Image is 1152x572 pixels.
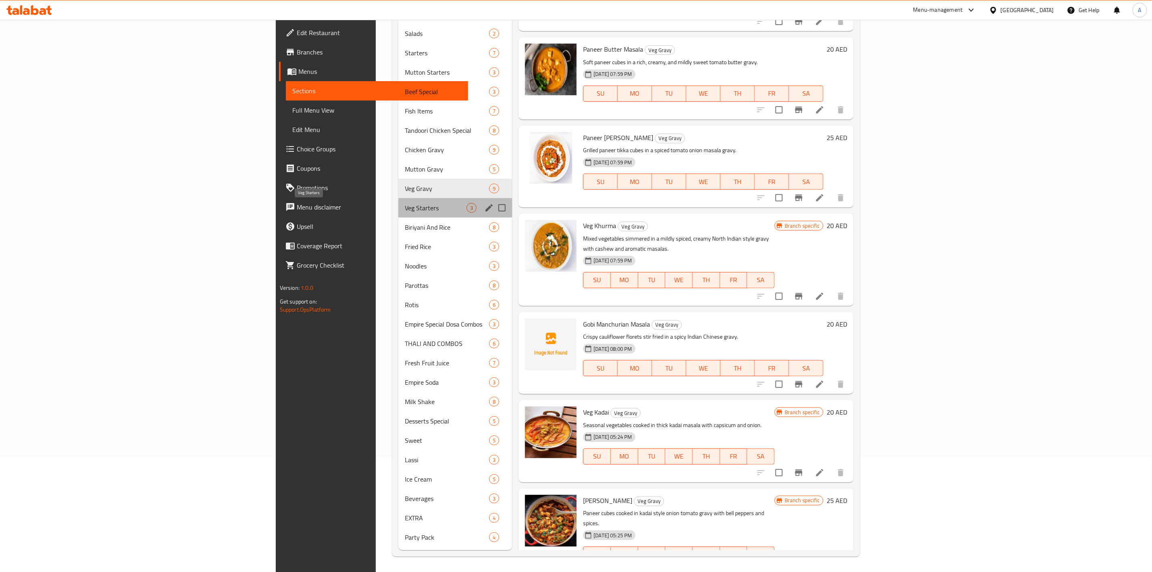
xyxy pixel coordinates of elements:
span: THALI AND COMBOS [405,339,489,348]
span: TU [655,362,683,374]
span: SU [587,549,608,561]
span: 3 [490,262,499,270]
span: Get support on: [280,296,317,307]
div: Empire Soda3 [398,373,512,392]
span: Branch specific [781,222,823,230]
span: WE [690,176,717,188]
div: items [489,339,499,348]
div: Veg Gravy9 [398,179,512,198]
div: Chicken Gravy9 [398,140,512,159]
span: 8 [490,398,499,406]
span: SU [587,88,615,99]
span: Coupons [297,163,462,173]
span: 3 [467,204,476,212]
div: Milk Shake [405,397,489,406]
a: Coupons [279,159,468,178]
button: TU [638,547,666,563]
div: items [489,513,499,523]
button: delete [831,100,850,119]
div: items [489,455,499,465]
span: Noodles [405,261,489,271]
span: MO [621,88,649,99]
span: 3 [490,243,499,251]
button: delete [831,375,850,394]
span: Starters [405,48,489,58]
span: Promotions [297,183,462,193]
span: SA [750,274,771,286]
button: TH [721,360,755,376]
button: TH [721,174,755,190]
span: [DATE] 07:59 PM [590,159,635,166]
div: Noodles3 [398,256,512,276]
span: Coverage Report [297,241,462,251]
button: FR [720,448,748,465]
button: TH [693,448,720,465]
span: 3 [490,379,499,386]
div: Beef Special3 [398,82,512,101]
button: MO [611,448,638,465]
span: Mutton Gravy [405,164,489,174]
button: WE [686,360,721,376]
span: 7 [490,107,499,115]
div: items [489,261,499,271]
span: Grocery Checklist [297,260,462,270]
div: [GEOGRAPHIC_DATA] [1001,6,1054,15]
a: Menus [279,62,468,81]
div: Ice Cream5 [398,469,512,489]
div: Sweet5 [398,431,512,450]
div: Parottas8 [398,276,512,295]
span: 6 [490,301,499,309]
span: Tandoori Chicken Special [405,126,489,135]
div: Veg Gravy [405,184,489,193]
a: Full Menu View [286,101,468,120]
div: Veg Gravy [652,320,682,330]
img: Veg Kadai [525,406,577,458]
img: Paneer Butter Masala [525,44,577,95]
span: Paneer Butter Masala [583,43,643,55]
span: Mutton Starters [405,67,489,77]
span: Empire Special Dosa Combos [405,319,489,329]
span: Rotis [405,300,489,310]
span: SA [792,88,820,99]
div: Veg Gravy [655,134,685,143]
span: Full Menu View [292,105,462,115]
button: MO [611,272,638,288]
div: items [489,358,499,368]
div: Party Pack4 [398,528,512,547]
button: delete [831,12,850,31]
div: Fish Items7 [398,101,512,121]
span: Veg Khurma [583,220,616,232]
div: items [489,532,499,542]
div: items [489,48,499,58]
span: Sweet [405,436,489,445]
span: TH [696,450,717,462]
button: SU [583,360,618,376]
div: Empire Special Dosa Combos3 [398,314,512,334]
span: SA [750,450,771,462]
button: WE [665,272,693,288]
span: TH [696,274,717,286]
span: Paneer [PERSON_NAME] [583,132,653,144]
div: Chicken Gravy [405,145,489,155]
img: Veg Khurma [525,220,577,272]
div: Party Pack [405,532,489,542]
div: items [489,397,499,406]
button: SA [789,174,823,190]
span: Veg Gravy [652,320,681,329]
div: items [489,145,499,155]
button: WE [686,86,721,102]
button: SU [583,547,611,563]
div: items [489,222,499,232]
span: Sections [292,86,462,96]
button: Branch-specific-item [789,188,808,207]
button: Branch-specific-item [789,100,808,119]
a: Choice Groups [279,139,468,159]
span: Fried Rice [405,242,489,251]
span: 3 [490,456,499,464]
p: Crispy cauliflower florets stir fried in a spicy Indian Chinese gravy. [583,332,823,342]
span: 6 [490,340,499,348]
span: 3 [490,321,499,328]
span: 5 [490,476,499,483]
span: 3 [490,69,499,76]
